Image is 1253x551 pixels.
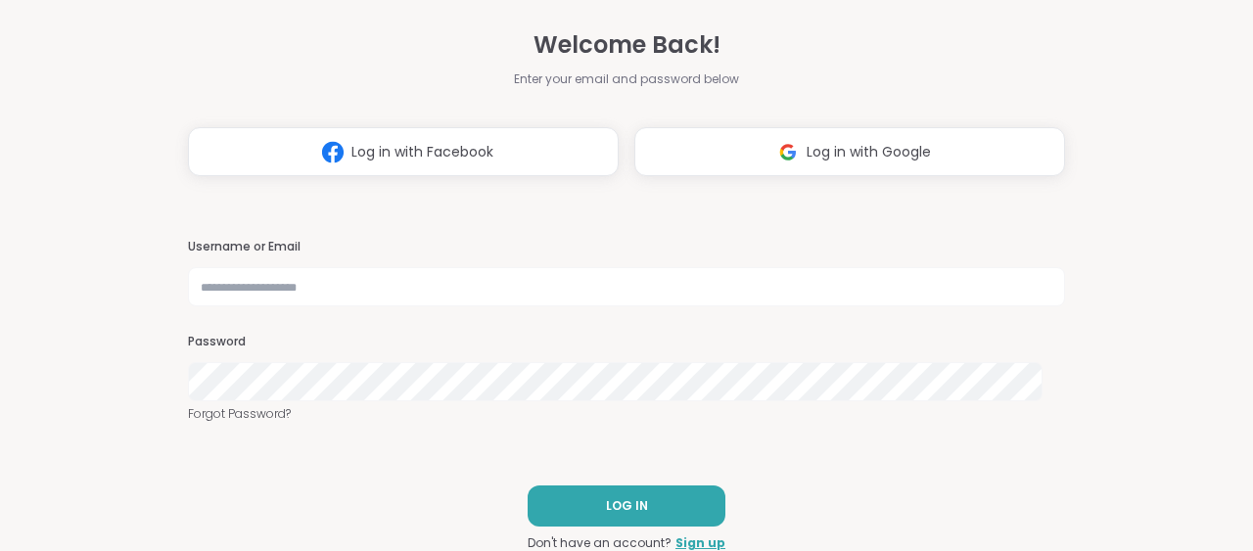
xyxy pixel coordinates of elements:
[188,239,1065,255] h3: Username or Email
[606,497,648,515] span: LOG IN
[188,334,1065,350] h3: Password
[807,142,931,162] span: Log in with Google
[351,142,493,162] span: Log in with Facebook
[314,134,351,170] img: ShareWell Logomark
[634,127,1065,176] button: Log in with Google
[769,134,807,170] img: ShareWell Logomark
[188,405,1065,423] a: Forgot Password?
[534,27,720,63] span: Welcome Back!
[528,485,725,527] button: LOG IN
[188,127,619,176] button: Log in with Facebook
[514,70,739,88] span: Enter your email and password below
